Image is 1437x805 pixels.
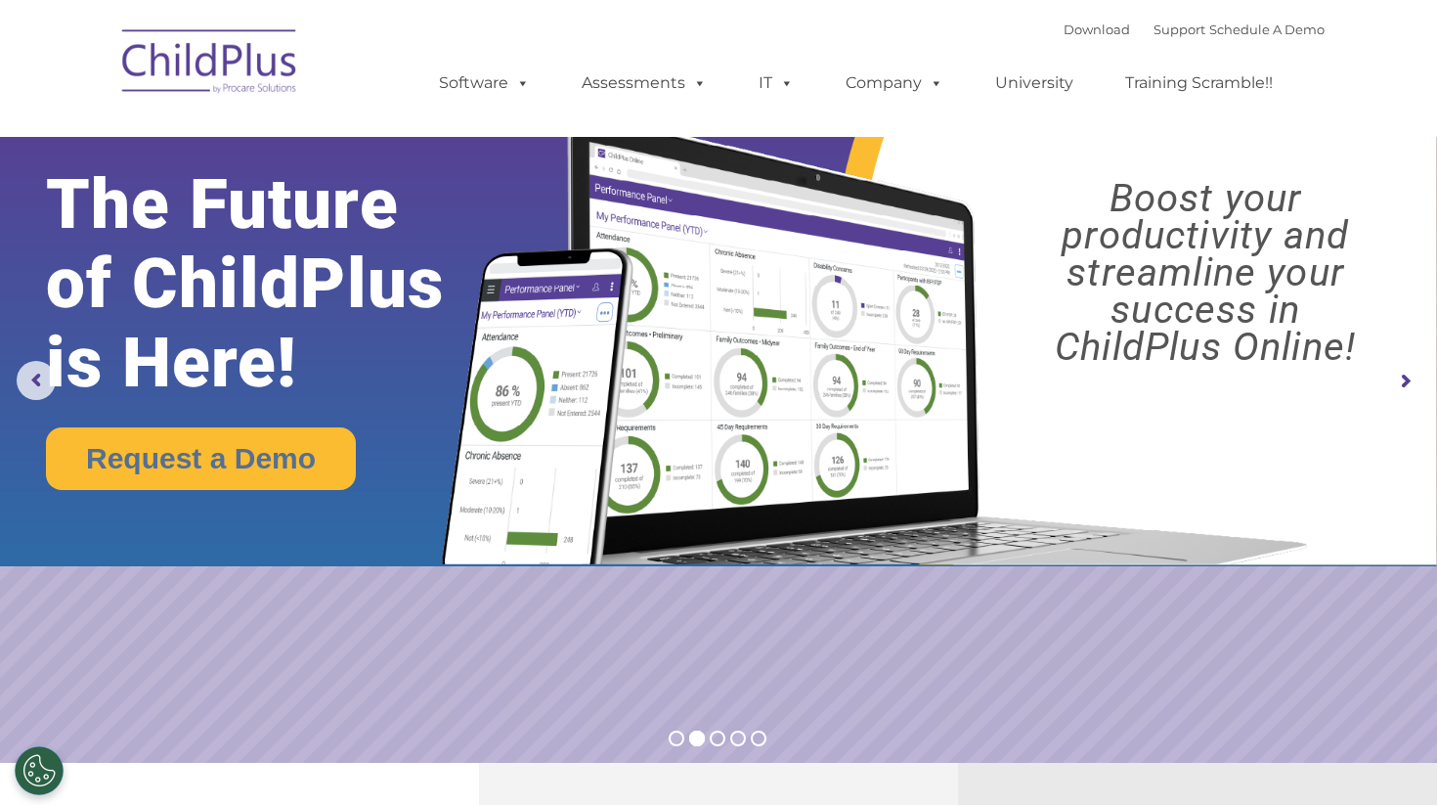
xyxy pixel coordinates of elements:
[46,427,356,490] a: Request a Demo
[1108,594,1437,805] iframe: Chat Widget
[1154,22,1205,37] a: Support
[15,746,64,795] button: Cookies Settings
[562,64,726,103] a: Assessments
[419,64,549,103] a: Software
[739,64,813,103] a: IT
[272,129,331,144] span: Last name
[826,64,963,103] a: Company
[112,16,308,113] img: ChildPlus by Procare Solutions
[46,164,504,402] rs-layer: The Future of ChildPlus is Here!
[1106,64,1292,103] a: Training Scramble!!
[1064,22,1325,37] font: |
[1064,22,1130,37] a: Download
[992,180,1418,366] rs-layer: Boost your productivity and streamline your success in ChildPlus Online!
[976,64,1093,103] a: University
[1209,22,1325,37] a: Schedule A Demo
[272,209,355,224] span: Phone number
